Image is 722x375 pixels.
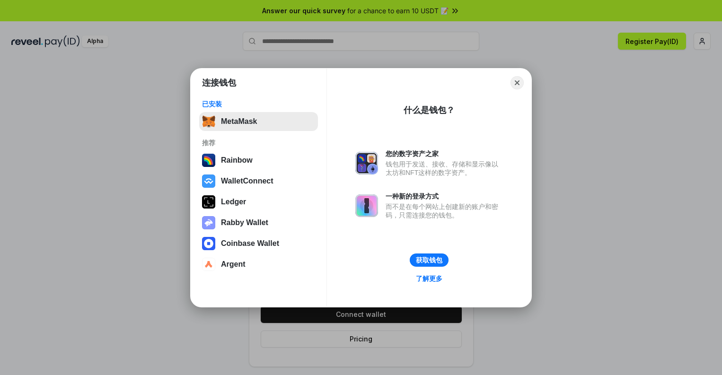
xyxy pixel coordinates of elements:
div: 而不是在每个网站上创建新的账户和密码，只需连接您的钱包。 [386,202,503,219]
a: 了解更多 [410,272,448,285]
button: Rainbow [199,151,318,170]
div: Rainbow [221,156,253,165]
img: svg+xml,%3Csvg%20width%3D%2228%22%20height%3D%2228%22%20viewBox%3D%220%200%2028%2028%22%20fill%3D... [202,258,215,271]
div: WalletConnect [221,177,273,185]
img: svg+xml,%3Csvg%20fill%3D%22none%22%20height%3D%2233%22%20viewBox%3D%220%200%2035%2033%22%20width%... [202,115,215,128]
div: Argent [221,260,246,269]
button: Close [511,76,524,89]
div: 推荐 [202,139,315,147]
div: 已安装 [202,100,315,108]
div: Coinbase Wallet [221,239,279,248]
img: svg+xml,%3Csvg%20xmlns%3D%22http%3A%2F%2Fwww.w3.org%2F2000%2Fsvg%22%20width%3D%2228%22%20height%3... [202,195,215,209]
img: svg+xml,%3Csvg%20xmlns%3D%22http%3A%2F%2Fwww.w3.org%2F2000%2Fsvg%22%20fill%3D%22none%22%20viewBox... [355,194,378,217]
div: 了解更多 [416,274,442,283]
div: 获取钱包 [416,256,442,264]
img: svg+xml,%3Csvg%20xmlns%3D%22http%3A%2F%2Fwww.w3.org%2F2000%2Fsvg%22%20fill%3D%22none%22%20viewBox... [355,152,378,174]
button: MetaMask [199,112,318,131]
button: Coinbase Wallet [199,234,318,253]
button: Rabby Wallet [199,213,318,232]
div: 钱包用于发送、接收、存储和显示像以太坊和NFT这样的数字资产。 [386,160,503,177]
button: WalletConnect [199,172,318,191]
div: Ledger [221,198,246,206]
div: 什么是钱包？ [404,105,455,116]
img: svg+xml,%3Csvg%20xmlns%3D%22http%3A%2F%2Fwww.w3.org%2F2000%2Fsvg%22%20fill%3D%22none%22%20viewBox... [202,216,215,229]
img: svg+xml,%3Csvg%20width%3D%22120%22%20height%3D%22120%22%20viewBox%3D%220%200%20120%20120%22%20fil... [202,154,215,167]
img: svg+xml,%3Csvg%20width%3D%2228%22%20height%3D%2228%22%20viewBox%3D%220%200%2028%2028%22%20fill%3D... [202,237,215,250]
div: MetaMask [221,117,257,126]
div: Rabby Wallet [221,218,268,227]
button: Ledger [199,192,318,211]
h1: 连接钱包 [202,77,236,88]
button: Argent [199,255,318,274]
div: 您的数字资产之家 [386,149,503,158]
button: 获取钱包 [410,253,449,267]
img: svg+xml,%3Csvg%20width%3D%2228%22%20height%3D%2228%22%20viewBox%3D%220%200%2028%2028%22%20fill%3D... [202,174,215,188]
div: 一种新的登录方式 [386,192,503,201]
